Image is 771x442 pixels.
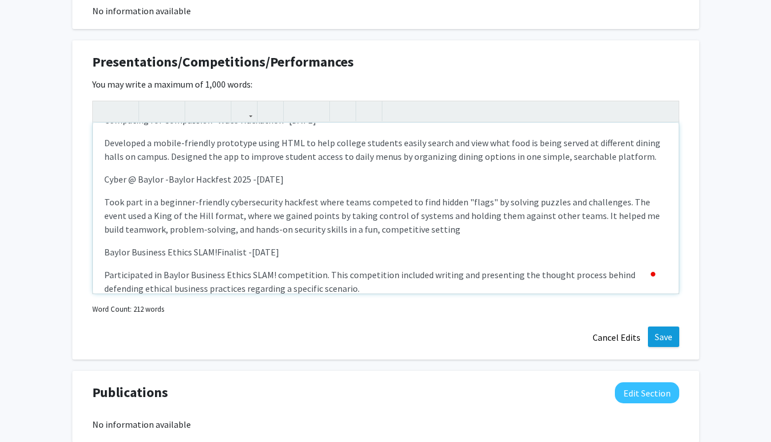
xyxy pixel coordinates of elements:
button: Edit Publications [615,382,679,403]
button: Fullscreen [656,101,676,121]
button: Ordered list [307,101,327,121]
button: Insert horizontal rule [359,101,379,121]
span: [DATE] [256,174,284,185]
button: Unordered list [287,101,307,121]
button: Insert Image [260,101,280,121]
button: Undo (Ctrl + Z) [96,101,116,121]
span: Publications [92,382,168,403]
button: Emphasis (Ctrl + I) [162,101,182,121]
button: Save [648,327,679,347]
button: Redo (Ctrl + Y) [116,101,136,121]
button: Superscript [188,101,208,121]
div: No information available [92,4,679,18]
span: Presentations/Competitions/Performances [92,52,354,72]
button: Subscript [208,101,228,121]
p: Developed a mobile-friendly prototype using HTML to help college students easily search and view ... [104,136,667,163]
button: Strong (Ctrl + B) [142,101,162,121]
span: [DATE] [252,246,279,258]
p: Participated in Baylor Business Ethics SLAM! competition. This competition included writing and p... [104,268,667,295]
span: Finalist - [217,246,252,258]
p: Baylor Business Ethics SLAM! [104,245,667,259]
button: Cancel Edits [585,327,648,348]
div: No information available [92,418,679,431]
button: Remove format [333,101,353,121]
button: Link [234,101,254,121]
p: Cyber @ Baylor - [104,172,667,186]
small: Word Count: 212 words [92,304,164,315]
iframe: Chat [9,391,48,433]
label: You may write a maximum of 1,000 words: [92,77,252,91]
span: Baylor Hackfest 2025 - [169,174,256,185]
div: To enrich screen reader interactions, please activate Accessibility in Grammarly extension settings [93,123,679,294]
p: Took part in a beginner-friendly cybersecurity hackfest where teams competed to find hidden "flag... [104,195,667,236]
